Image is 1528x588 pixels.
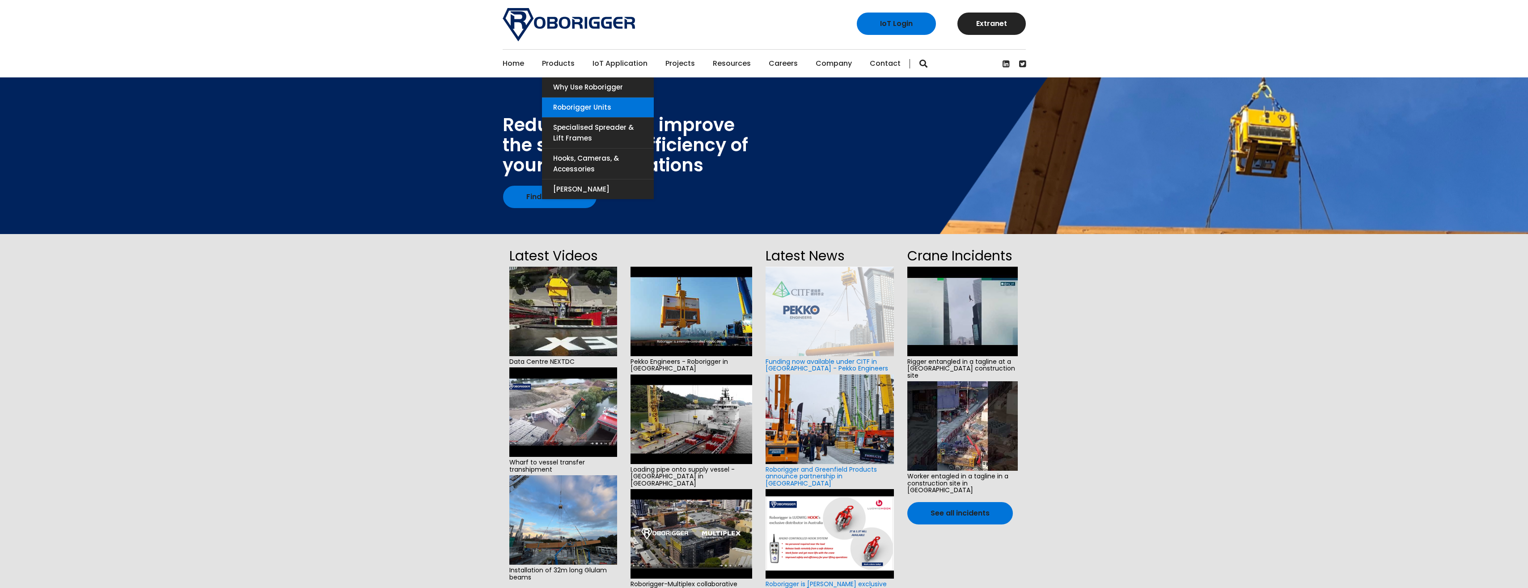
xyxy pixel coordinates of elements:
span: Loading pipe onto supply vessel - [GEOGRAPHIC_DATA] in [GEOGRAPHIC_DATA] [631,464,753,489]
img: hqdefault.jpg [907,381,1018,471]
a: Careers [769,50,798,77]
h2: Latest Videos [509,245,617,267]
span: Pekko Engineers - Roborigger in [GEOGRAPHIC_DATA] [631,356,753,375]
span: Worker entagled in a tagline in a construction site in [GEOGRAPHIC_DATA] [907,471,1018,496]
a: Specialised Spreader & Lift Frames [542,118,654,148]
a: Home [503,50,524,77]
a: Roborigger and Greenfield Products announce partnership in [GEOGRAPHIC_DATA] [766,465,877,488]
a: Resources [713,50,751,77]
a: Projects [665,50,695,77]
a: [PERSON_NAME] [542,179,654,199]
span: Wharf to vessel transfer transhipment [509,457,617,475]
a: Company [816,50,852,77]
img: hqdefault.jpg [631,375,753,464]
a: IoT Application [593,50,648,77]
a: See all incidents [907,502,1013,524]
a: Products [542,50,575,77]
span: Installation of 32m long Glulam beams [509,565,617,583]
img: hqdefault.jpg [631,489,753,579]
span: Data Centre NEXTDC [509,356,617,367]
a: Contact [870,50,901,77]
div: Reduce cost and improve the safety and efficiency of your lifting operations [503,115,748,175]
img: hqdefault.jpg [509,367,617,457]
a: Hooks, Cameras, & Accessories [542,149,654,179]
a: Extranet [957,13,1026,35]
a: IoT Login [857,13,936,35]
img: hqdefault.jpg [509,267,617,356]
a: Find out how [503,186,597,208]
h2: Crane Incidents [907,245,1018,267]
a: Funding now available under CITF in [GEOGRAPHIC_DATA] - Pekko Engineers [766,357,888,373]
img: Roborigger [503,8,635,41]
span: Rigger entangled in a tagline at a [GEOGRAPHIC_DATA] construction site [907,356,1018,381]
h2: Latest News [766,245,893,267]
a: Why use Roborigger [542,77,654,97]
img: hqdefault.jpg [907,267,1018,356]
img: e6f0d910-cd76-44a6-a92d-b5ff0f84c0aa-2.jpg [509,475,617,565]
a: Roborigger Units [542,98,654,117]
img: hqdefault.jpg [631,267,753,356]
